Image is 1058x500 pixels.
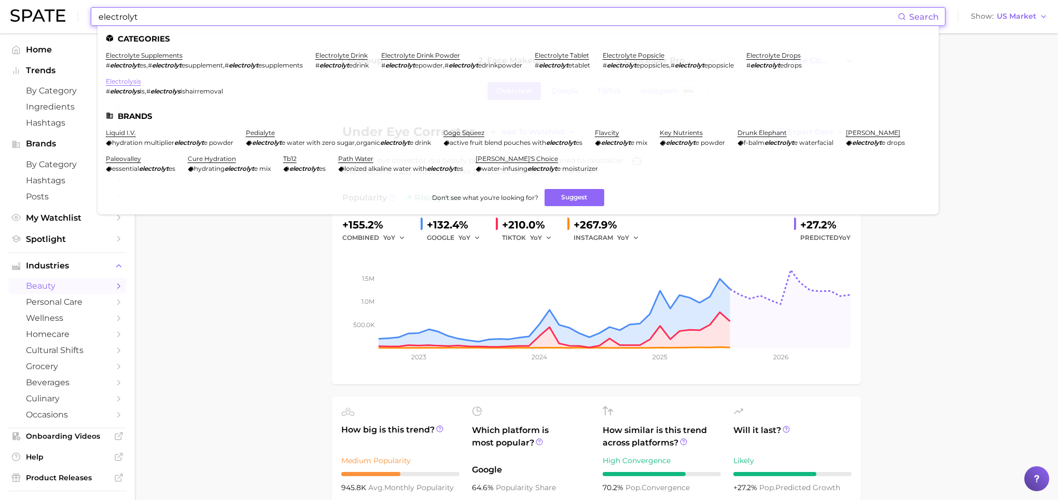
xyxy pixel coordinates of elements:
span: e moisturizer [557,165,598,172]
a: [PERSON_NAME] [846,129,900,137]
span: Help [26,452,109,462]
span: e powder [204,139,233,146]
div: TIKTOK [502,232,559,244]
a: Posts [8,188,127,205]
div: 7 / 10 [733,472,852,476]
a: drunk elephant [737,129,787,137]
span: active fruit blend pouches with [450,139,546,146]
div: High Convergence [603,454,721,467]
em: electrolyt [750,61,780,69]
span: # [671,61,675,69]
tspan: 2026 [773,353,788,361]
a: electrolyte popsicle [603,51,664,59]
span: # [444,61,449,69]
span: lonized alkaline water with [344,165,427,172]
span: Home [26,45,109,55]
span: How similar is this trend across platforms? [603,424,721,449]
button: Trends [8,63,127,78]
span: hydration multiplier [112,139,174,146]
span: Onboarding Videos [26,431,109,441]
div: 7 / 10 [603,472,721,476]
span: grocery [26,361,109,371]
span: Show [971,13,994,19]
em: electrolyt [527,165,557,172]
em: electrolyt [546,139,576,146]
a: electrolyte drink [315,51,368,59]
em: electrolyt [764,139,794,146]
span: YoY [839,234,851,241]
button: Suggest [545,189,604,206]
em: electrolyt [139,165,169,172]
a: Onboarding Videos [8,428,127,444]
div: Medium Popularity [341,454,460,467]
span: # [603,61,607,69]
a: gogo squeez [443,129,484,137]
a: electrolyte drink powder [381,51,460,59]
a: Hashtags [8,115,127,131]
span: beauty [26,281,109,291]
img: SPATE [10,9,65,22]
em: electrolyt [852,139,882,146]
em: electrolyt [289,165,319,172]
span: Will it last? [733,424,852,449]
button: ShowUS Market [968,10,1050,23]
a: Home [8,42,127,58]
button: YoY [530,232,552,244]
span: e mix [631,139,647,146]
span: # [746,61,750,69]
a: grocery [8,358,127,374]
div: +27.2% [800,217,851,233]
em: electrolys [110,87,140,95]
a: beauty [8,278,127,294]
a: flavcity [595,129,619,137]
em: electrolyt [225,165,254,172]
span: Hashtags [26,175,109,185]
a: My Watchlist [8,210,127,226]
span: 70.2% [603,483,625,492]
span: # [315,61,319,69]
em: electrolyt [229,61,258,69]
span: Product Releases [26,473,109,482]
a: culinary [8,390,127,407]
em: electrolyt [601,139,631,146]
span: by Category [26,159,109,169]
span: Don't see what you're looking for? [432,194,538,201]
span: es [140,61,146,69]
span: homecare [26,329,109,339]
a: Help [8,449,127,465]
tspan: 2024 [532,353,547,361]
span: popularity share [496,483,556,492]
span: beverages [26,377,109,387]
em: electrolyt [675,61,704,69]
div: , [246,139,431,146]
span: epopsicles [636,61,669,69]
span: Hashtags [26,118,109,128]
span: YoY [617,233,629,242]
span: Spotlight [26,234,109,244]
span: cultural shifts [26,345,109,355]
a: liquid i.v. [106,129,136,137]
span: Google [472,464,590,476]
span: Search [909,12,939,22]
span: Ingredients [26,102,109,112]
span: hydrating [194,165,225,172]
abbr: popularity index [625,483,642,492]
a: electrolysis [106,77,141,85]
span: water-infusing [482,165,527,172]
em: electrolys [150,87,180,95]
em: electrolyt [449,61,478,69]
a: homecare [8,326,127,342]
span: etablet [568,61,590,69]
span: es [576,139,582,146]
div: +267.9% [574,217,646,233]
button: YoY [617,232,639,244]
tspan: 2025 [652,353,667,361]
span: ishairremoval [180,87,223,95]
a: key nutrients [660,129,703,137]
div: , [106,87,223,95]
button: YoY [383,232,406,244]
span: essential [112,165,139,172]
span: Which platform is most popular? [472,424,590,458]
div: , , [106,61,303,69]
span: es [319,165,326,172]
